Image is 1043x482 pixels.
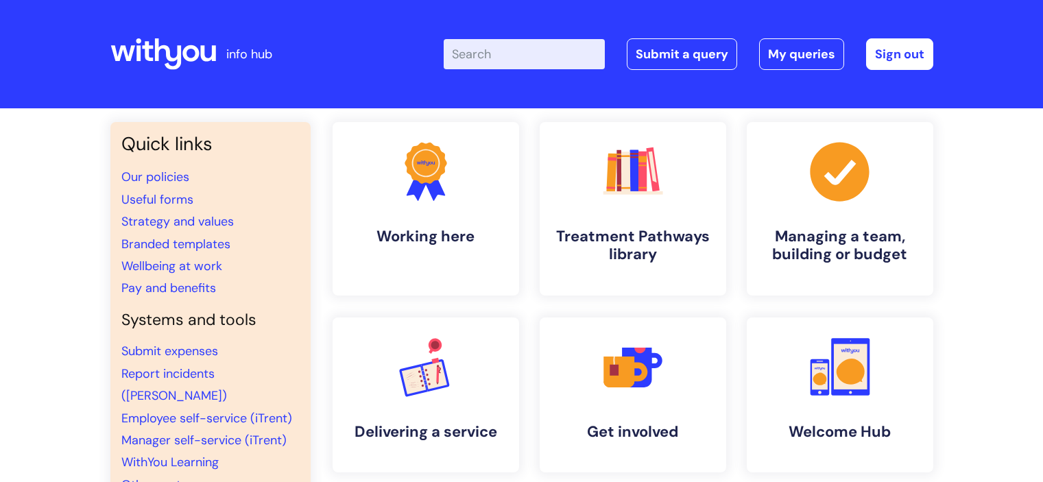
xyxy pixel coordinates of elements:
[121,280,216,296] a: Pay and benefits
[866,38,933,70] a: Sign out
[121,213,234,230] a: Strategy and values
[344,228,508,245] h4: Working here
[758,423,922,441] h4: Welcome Hub
[758,228,922,264] h4: Managing a team, building or budget
[759,38,844,70] a: My queries
[747,317,933,472] a: Welcome Hub
[226,43,272,65] p: info hub
[121,133,300,155] h3: Quick links
[444,38,933,70] div: | -
[333,122,519,296] a: Working here
[121,311,300,330] h4: Systems and tools
[121,454,219,470] a: WithYou Learning
[540,122,726,296] a: Treatment Pathways library
[627,38,737,70] a: Submit a query
[551,423,715,441] h4: Get involved
[121,169,189,185] a: Our policies
[344,423,508,441] h4: Delivering a service
[121,191,193,208] a: Useful forms
[121,432,287,448] a: Manager self-service (iTrent)
[121,410,292,426] a: Employee self-service (iTrent)
[121,343,218,359] a: Submit expenses
[121,365,227,404] a: Report incidents ([PERSON_NAME])
[121,236,230,252] a: Branded templates
[551,228,715,264] h4: Treatment Pathways library
[747,122,933,296] a: Managing a team, building or budget
[333,317,519,472] a: Delivering a service
[540,317,726,472] a: Get involved
[121,258,222,274] a: Wellbeing at work
[444,39,605,69] input: Search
